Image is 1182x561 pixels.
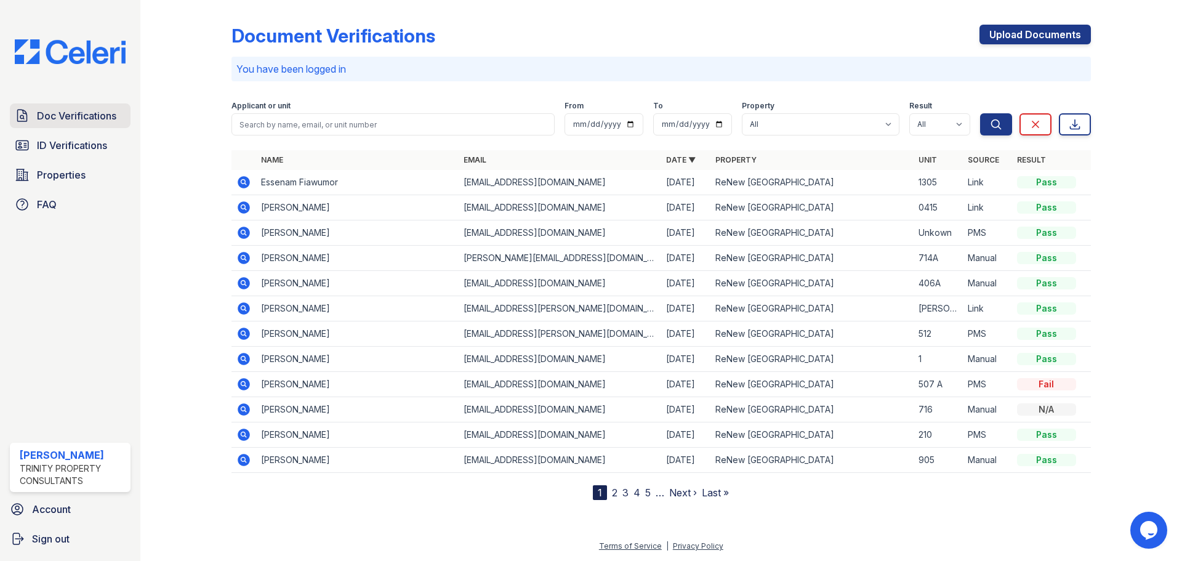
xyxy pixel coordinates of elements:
[20,448,126,462] div: [PERSON_NAME]
[914,347,963,372] td: 1
[1017,378,1076,390] div: Fail
[593,485,607,500] div: 1
[963,296,1012,321] td: Link
[459,422,661,448] td: [EMAIL_ADDRESS][DOMAIN_NAME]
[231,101,291,111] label: Applicant or unit
[1017,277,1076,289] div: Pass
[565,101,584,111] label: From
[963,321,1012,347] td: PMS
[459,448,661,473] td: [EMAIL_ADDRESS][DOMAIN_NAME]
[459,321,661,347] td: [EMAIL_ADDRESS][PERSON_NAME][DOMAIN_NAME]
[1017,353,1076,365] div: Pass
[963,195,1012,220] td: Link
[963,170,1012,195] td: Link
[661,170,710,195] td: [DATE]
[256,170,459,195] td: Essenam Fiawumor
[5,497,135,522] a: Account
[5,527,135,551] button: Sign out
[5,39,135,64] img: CE_Logo_Blue-a8612792a0a2168367f1c8372b55b34899dd931a85d93a1a3d3e32e68fde9ad4.png
[710,372,913,397] td: ReNew [GEOGRAPHIC_DATA]
[742,101,774,111] label: Property
[914,422,963,448] td: 210
[599,541,662,551] a: Terms of Service
[914,271,963,296] td: 406A
[661,195,710,220] td: [DATE]
[963,246,1012,271] td: Manual
[459,246,661,271] td: [PERSON_NAME][EMAIL_ADDRESS][DOMAIN_NAME]
[1017,176,1076,188] div: Pass
[1130,512,1170,549] iframe: chat widget
[661,347,710,372] td: [DATE]
[968,155,999,164] a: Source
[710,397,913,422] td: ReNew [GEOGRAPHIC_DATA]
[261,155,283,164] a: Name
[256,195,459,220] td: [PERSON_NAME]
[10,163,131,187] a: Properties
[256,397,459,422] td: [PERSON_NAME]
[32,531,70,546] span: Sign out
[963,448,1012,473] td: Manual
[715,155,757,164] a: Property
[1017,155,1046,164] a: Result
[645,486,651,499] a: 5
[459,195,661,220] td: [EMAIL_ADDRESS][DOMAIN_NAME]
[702,486,729,499] a: Last »
[914,170,963,195] td: 1305
[1017,328,1076,340] div: Pass
[459,220,661,246] td: [EMAIL_ADDRESS][DOMAIN_NAME]
[914,220,963,246] td: Unkown
[10,133,131,158] a: ID Verifications
[909,101,932,111] label: Result
[256,296,459,321] td: [PERSON_NAME]
[710,347,913,372] td: ReNew [GEOGRAPHIC_DATA]
[656,485,664,500] span: …
[256,448,459,473] td: [PERSON_NAME]
[10,192,131,217] a: FAQ
[256,246,459,271] td: [PERSON_NAME]
[459,271,661,296] td: [EMAIL_ADDRESS][DOMAIN_NAME]
[661,271,710,296] td: [DATE]
[661,246,710,271] td: [DATE]
[256,321,459,347] td: [PERSON_NAME]
[914,321,963,347] td: 512
[459,372,661,397] td: [EMAIL_ADDRESS][DOMAIN_NAME]
[32,502,71,517] span: Account
[661,397,710,422] td: [DATE]
[256,220,459,246] td: [PERSON_NAME]
[919,155,937,164] a: Unit
[710,271,913,296] td: ReNew [GEOGRAPHIC_DATA]
[661,448,710,473] td: [DATE]
[669,486,697,499] a: Next ›
[459,397,661,422] td: [EMAIL_ADDRESS][DOMAIN_NAME]
[963,271,1012,296] td: Manual
[256,271,459,296] td: [PERSON_NAME]
[673,541,723,551] a: Privacy Policy
[963,397,1012,422] td: Manual
[914,372,963,397] td: 507 A
[37,197,57,212] span: FAQ
[231,25,435,47] div: Document Verifications
[1017,454,1076,466] div: Pass
[1017,403,1076,416] div: N/A
[1017,302,1076,315] div: Pass
[914,246,963,271] td: 714A
[710,448,913,473] td: ReNew [GEOGRAPHIC_DATA]
[37,138,107,153] span: ID Verifications
[914,448,963,473] td: 905
[661,321,710,347] td: [DATE]
[661,296,710,321] td: [DATE]
[20,462,126,487] div: Trinity Property Consultants
[661,220,710,246] td: [DATE]
[459,296,661,321] td: [EMAIL_ADDRESS][PERSON_NAME][DOMAIN_NAME]
[256,347,459,372] td: [PERSON_NAME]
[979,25,1091,44] a: Upload Documents
[914,397,963,422] td: 716
[963,372,1012,397] td: PMS
[710,246,913,271] td: ReNew [GEOGRAPHIC_DATA]
[661,422,710,448] td: [DATE]
[256,372,459,397] td: [PERSON_NAME]
[1017,252,1076,264] div: Pass
[37,167,86,182] span: Properties
[464,155,486,164] a: Email
[10,103,131,128] a: Doc Verifications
